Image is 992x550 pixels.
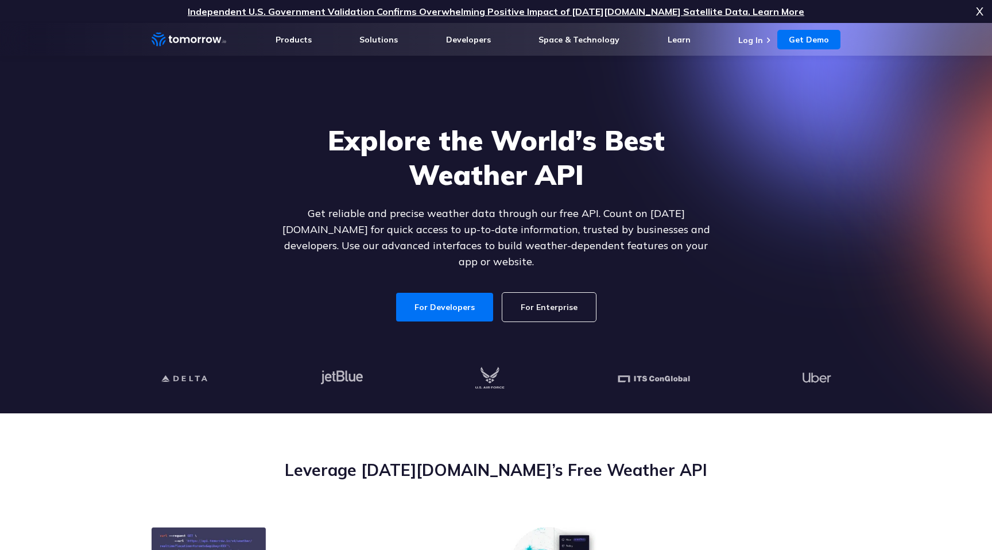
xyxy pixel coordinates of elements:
[274,123,718,192] h1: Explore the World’s Best Weather API
[152,31,226,48] a: Home link
[777,30,840,49] a: Get Demo
[188,6,804,17] a: Independent U.S. Government Validation Confirms Overwhelming Positive Impact of [DATE][DOMAIN_NAM...
[274,206,718,270] p: Get reliable and precise weather data through our free API. Count on [DATE][DOMAIN_NAME] for quic...
[446,34,491,45] a: Developers
[668,34,691,45] a: Learn
[738,35,763,45] a: Log In
[152,459,840,481] h2: Leverage [DATE][DOMAIN_NAME]’s Free Weather API
[396,293,493,322] a: For Developers
[538,34,619,45] a: Space & Technology
[359,34,398,45] a: Solutions
[502,293,596,322] a: For Enterprise
[276,34,312,45] a: Products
